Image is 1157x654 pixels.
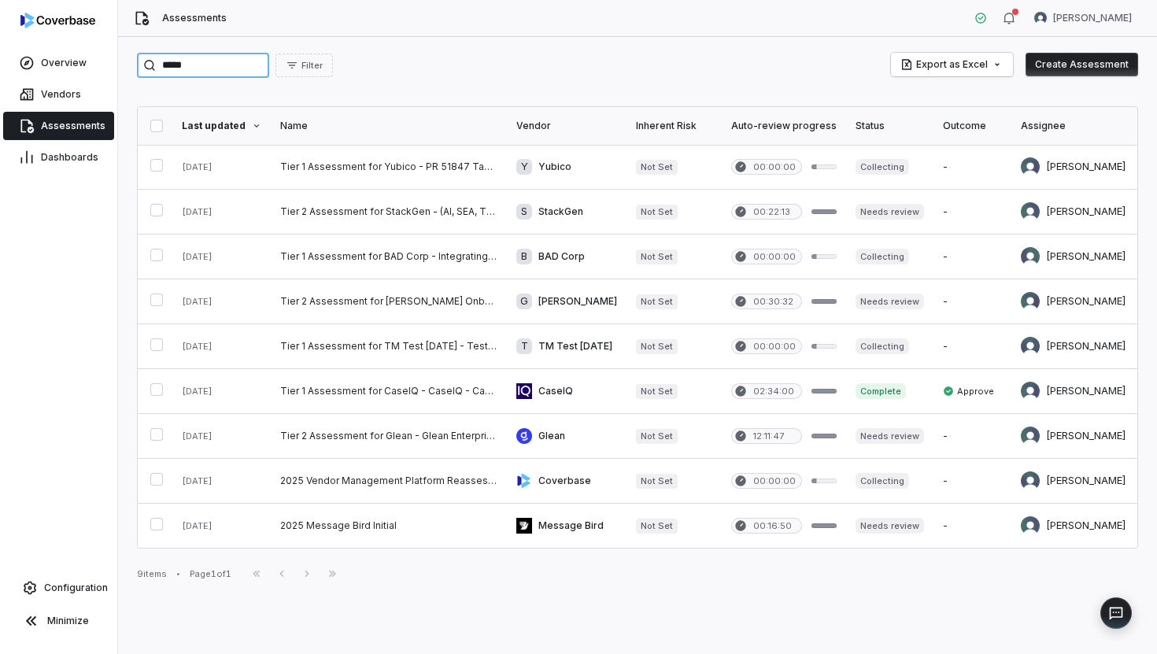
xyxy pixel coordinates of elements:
button: Export as Excel [891,53,1013,76]
button: Create Assessment [1026,53,1138,76]
div: Inherent Risk [636,120,712,132]
img: Sayantan Bhattacherjee avatar [1021,427,1040,445]
a: Dashboards [3,143,114,172]
img: Samuel Folarin avatar [1021,292,1040,311]
td: - [933,324,1011,369]
span: [PERSON_NAME] [1053,12,1132,24]
span: Vendors [41,88,81,101]
img: Sayantan Bhattacherjee avatar [1021,202,1040,221]
span: Assessments [162,12,227,24]
div: Name [280,120,497,132]
a: Vendors [3,80,114,109]
div: 9 items [137,568,167,580]
img: Samuel Folarin avatar [1034,12,1047,24]
span: Overview [41,57,87,69]
img: Sayantan Bhattacherjee avatar [1021,516,1040,535]
td: - [933,190,1011,235]
td: - [933,279,1011,324]
td: - [933,459,1011,504]
span: Minimize [47,615,89,627]
img: Coverbase logo [20,13,95,28]
span: Filter [301,60,323,72]
div: Vendor [516,120,617,132]
img: Adeola Ajiginni avatar [1021,247,1040,266]
div: Last updated [182,120,261,132]
td: - [933,145,1011,190]
div: Page 1 of 1 [190,568,231,580]
div: Assignee [1021,120,1126,132]
td: - [933,235,1011,279]
button: Samuel Folarin avatar[PERSON_NAME] [1025,6,1141,30]
div: Status [856,120,924,132]
div: • [176,568,180,579]
td: - [933,414,1011,459]
div: Outcome [943,120,1002,132]
button: Filter [275,54,333,77]
div: Auto-review progress [731,120,837,132]
a: Configuration [6,574,111,602]
a: Assessments [3,112,114,140]
td: - [933,504,1011,549]
img: Tomo Majima avatar [1021,337,1040,356]
button: Minimize [6,605,111,637]
a: Overview [3,49,114,77]
span: Dashboards [41,151,98,164]
img: Samuel Folarin avatar [1021,157,1040,176]
span: Configuration [44,582,108,594]
span: Assessments [41,120,105,132]
img: Samuel Folarin avatar [1021,382,1040,401]
img: Tomo Majima avatar [1021,471,1040,490]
